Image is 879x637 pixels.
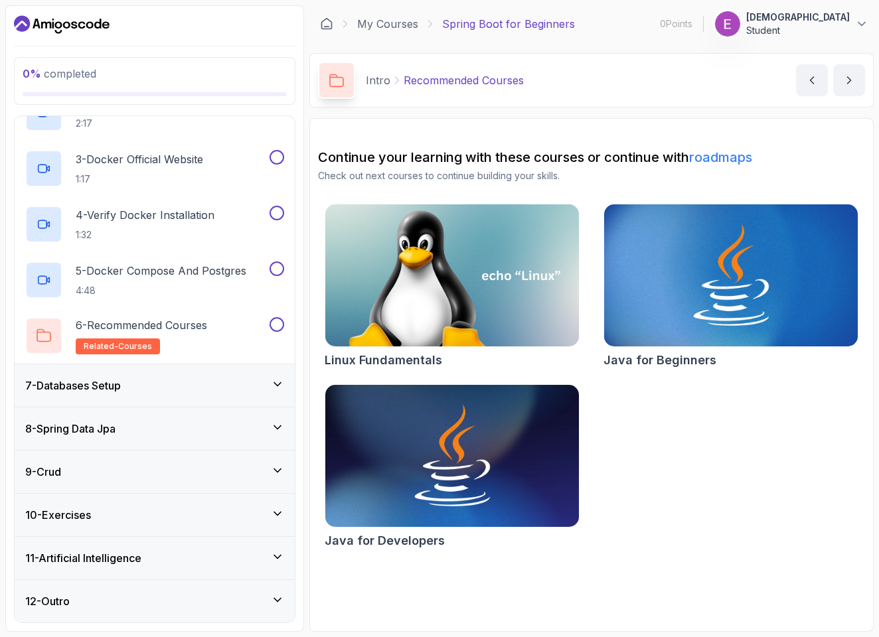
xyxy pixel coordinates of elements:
h3: 10 - Exercises [25,507,91,523]
img: Java for Beginners card [604,204,858,346]
a: My Courses [357,16,418,32]
p: 0 Points [660,17,692,31]
a: Java for Beginners cardJava for Beginners [603,204,858,370]
p: 1:17 [76,173,203,186]
p: Check out next courses to continue building your skills. [318,169,865,182]
button: 9-Crud [15,451,295,493]
p: 4 - Verify Docker Installation [76,207,214,223]
p: 6 - Recommended Courses [76,317,207,333]
img: user profile image [715,11,740,36]
h3: 9 - Crud [25,464,61,480]
button: previous content [796,64,828,96]
button: 3-Docker Official Website1:17 [25,150,284,187]
span: 0 % [23,67,41,80]
button: 5-Docker Compose And Postgres4:48 [25,261,284,299]
span: related-courses [84,341,152,352]
button: 6-Recommended Coursesrelated-courses [25,317,284,354]
button: 8-Spring Data Jpa [15,407,295,450]
p: Intro [366,72,390,88]
h2: Java for Beginners [603,351,716,370]
p: 3 - Docker Official Website [76,151,203,167]
p: Recommended Courses [404,72,524,88]
img: Linux Fundamentals card [325,204,579,346]
button: 11-Artificial Intelligence [15,537,295,579]
button: 10-Exercises [15,494,295,536]
p: 4:48 [76,284,246,297]
span: completed [23,67,96,80]
a: Linux Fundamentals cardLinux Fundamentals [325,204,580,370]
h2: Java for Developers [325,531,445,550]
p: 2:17 [76,117,123,130]
h3: 8 - Spring Data Jpa [25,421,116,437]
h3: 12 - Outro [25,593,70,609]
a: Java for Developers cardJava for Developers [325,384,580,550]
h2: Linux Fundamentals [325,351,442,370]
a: Dashboard [320,17,333,31]
button: 7-Databases Setup [15,364,295,407]
img: Java for Developers card [325,385,579,527]
p: [DEMOGRAPHIC_DATA] [746,11,850,24]
h3: 7 - Databases Setup [25,378,121,393]
p: 1:32 [76,228,214,242]
button: next content [833,64,865,96]
h2: Continue your learning with these courses or continue with [318,148,865,167]
p: Student [746,24,850,37]
h3: 11 - Artificial Intelligence [25,550,141,566]
button: 12-Outro [15,580,295,622]
a: Dashboard [14,14,110,35]
button: 4-Verify Docker Installation1:32 [25,206,284,243]
p: 5 - Docker Compose And Postgres [76,263,246,279]
p: Spring Boot for Beginners [442,16,575,32]
button: user profile image[DEMOGRAPHIC_DATA]Student [714,11,868,37]
a: roadmaps [689,149,752,165]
